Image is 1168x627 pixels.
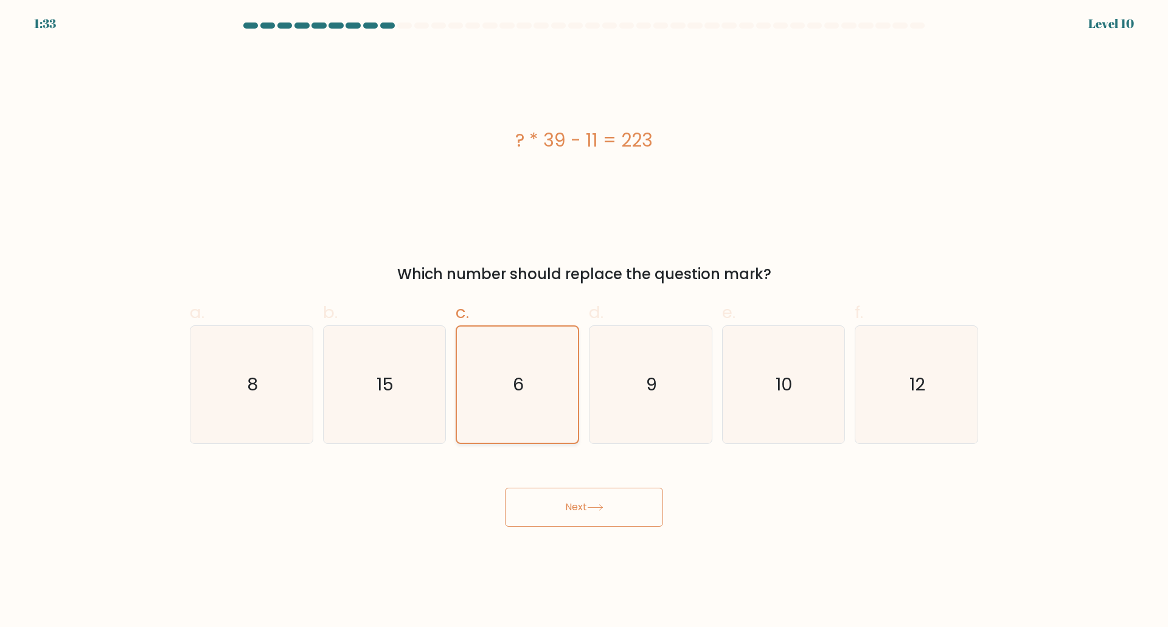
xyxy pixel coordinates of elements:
[377,372,394,397] text: 15
[855,300,863,324] span: f.
[513,372,524,397] text: 6
[910,372,926,397] text: 12
[34,15,56,33] div: 1:33
[323,300,338,324] span: b.
[197,263,971,285] div: Which number should replace the question mark?
[505,488,663,527] button: Next
[190,300,204,324] span: a.
[776,372,793,397] text: 10
[1088,15,1134,33] div: Level 10
[456,300,469,324] span: c.
[646,372,657,397] text: 9
[722,300,735,324] span: e.
[247,372,258,397] text: 8
[190,126,978,154] div: ? * 39 - 11 = 223
[589,300,603,324] span: d.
